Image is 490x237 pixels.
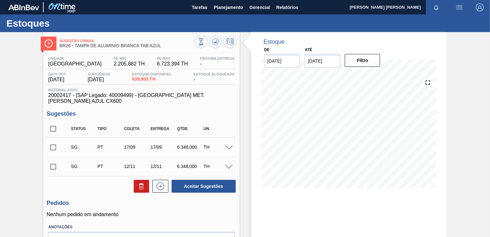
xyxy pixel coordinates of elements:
[157,61,188,67] span: 6.723,394 TH
[131,180,149,193] div: Excluir Sugestões
[48,72,66,76] span: Data out
[48,61,102,67] span: [GEOGRAPHIC_DATA]
[149,145,178,150] div: 17/09/2025
[69,164,98,169] div: Sugestão Criada
[88,72,110,76] span: Suficiência
[202,145,231,150] div: TH
[192,4,207,11] span: Tarefas
[122,127,151,131] div: Coleta
[195,35,207,48] button: Visão Geral dos Estoques
[214,4,243,11] span: Planejamento
[345,54,380,67] button: Filtro
[149,164,178,169] div: 12/11/2025
[202,127,231,131] div: UN
[264,48,270,52] label: De
[200,57,235,60] span: Próxima Entrega
[114,61,145,67] span: 2.205,882 TH
[69,127,98,131] div: Status
[172,180,236,193] button: Aceitar Sugestões
[48,92,234,104] span: 20002417 - (SAP Legado: 40009499) - [GEOGRAPHIC_DATA] MET. [PERSON_NAME] AZUL CX600
[305,48,312,52] label: Até
[48,223,234,232] label: Anotações
[199,57,236,67] div: -
[426,3,446,12] button: Notificações
[224,35,236,48] button: Programar Estoque
[132,77,172,82] span: 839,905 TH
[455,4,463,11] img: userActions
[48,57,102,60] span: Unidade
[157,57,188,60] span: PE MAX
[264,55,300,67] input: dd/mm/yyyy
[175,127,204,131] div: Qtde
[192,72,236,83] div: -
[175,164,204,169] div: 6.348,000
[149,127,178,131] div: Entrega
[264,39,285,45] div: Estoque
[202,164,231,169] div: TH
[46,212,236,217] p: Nenhum pedido em andamento
[168,179,236,193] div: Aceitar Sugestões
[48,77,66,83] span: [DATE]
[149,180,168,193] div: Nova sugestão
[209,35,222,48] button: Atualizar Gráfico
[45,39,53,48] img: Ícone
[59,43,194,48] span: BR26 - TAMPA DE ALUMÍNIO BRANCA TAB AZUL
[48,88,234,92] span: Material ativo
[114,57,145,60] span: PE MIN
[249,4,270,11] span: Gerencial
[132,72,172,76] span: Estoque Disponível
[276,4,298,11] span: Relatórios
[6,20,120,27] h1: Estoques
[122,145,151,150] div: 17/09/2025
[122,164,151,169] div: 12/11/2025
[69,145,98,150] div: Sugestão Criada
[88,77,110,83] span: [DATE]
[8,4,39,10] img: TNhmsLtSVTkK8tSr43FrP2fwEKptu5GPRR3wAAAABJRU5ErkJggg==
[476,4,484,11] img: Logout
[46,110,236,117] h3: Sugestões
[193,72,234,76] span: Estoque Bloqueado
[175,145,204,150] div: 6.348,000
[96,127,125,131] div: Tipo
[96,164,125,169] div: Pedido de Transferência
[305,55,340,67] input: dd/mm/yyyy
[46,200,236,206] h3: Pedidos
[59,39,194,43] span: Sugestão Criada
[96,145,125,150] div: Pedido de Transferência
